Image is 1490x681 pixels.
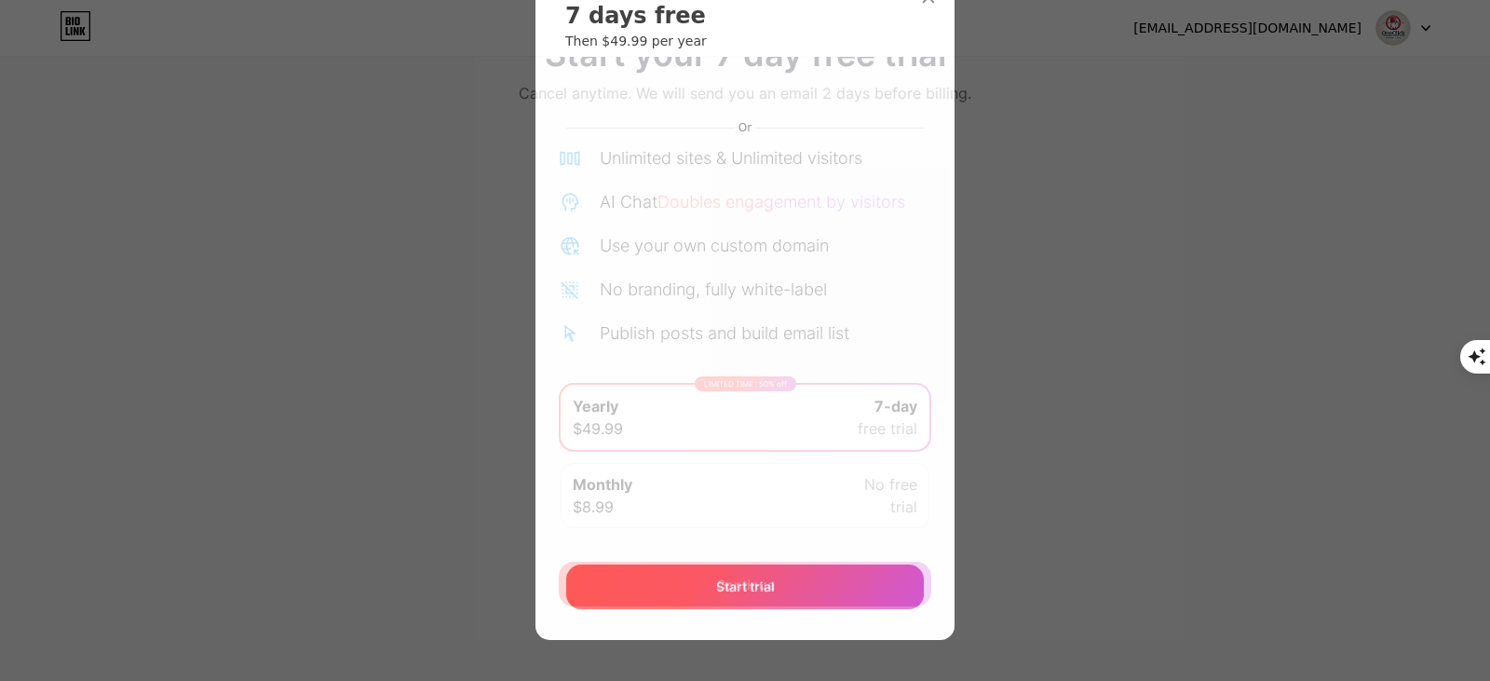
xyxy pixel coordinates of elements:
[562,137,928,546] iframe: Secure payment input frame
[566,70,924,115] iframe: Secure payment button frame
[735,120,755,135] div: Or
[565,32,925,50] h6: Then $49.99 per year
[716,577,775,596] span: Start trial
[565,1,706,31] span: 7 days free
